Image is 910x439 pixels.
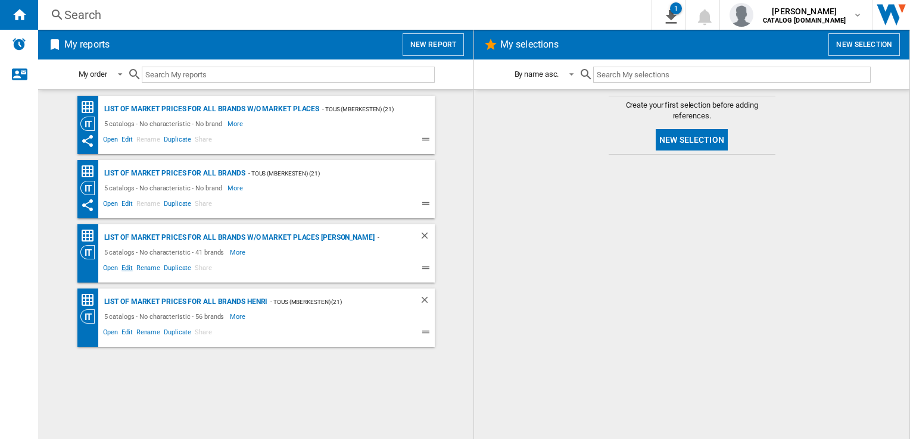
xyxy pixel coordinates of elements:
[120,327,135,341] span: Edit
[403,33,464,56] button: New report
[162,327,193,341] span: Duplicate
[101,181,228,195] div: 5 catalogs - No characteristic - No brand
[162,262,193,277] span: Duplicate
[419,230,435,245] div: Delete
[80,309,101,324] div: Category View
[101,309,230,324] div: 5 catalogs - No characteristic - 56 brands
[79,70,107,79] div: My order
[101,245,230,259] div: 5 catalogs - No characteristic - 41 brands
[498,33,561,56] h2: My selections
[62,33,112,56] h2: My reports
[101,262,120,277] span: Open
[193,327,214,341] span: Share
[593,67,870,83] input: Search My selections
[120,262,135,277] span: Edit
[135,327,162,341] span: Rename
[142,67,435,83] input: Search My reports
[120,134,135,148] span: Edit
[245,166,411,181] div: - TOUS (mberkesten) (21)
[101,198,120,212] span: Open
[670,2,682,14] div: 1
[80,181,101,195] div: Category View
[763,17,846,24] b: CATALOG [DOMAIN_NAME]
[80,117,101,131] div: Category View
[120,198,135,212] span: Edit
[162,198,193,212] span: Duplicate
[730,3,753,27] img: profile.jpg
[319,102,410,117] div: - TOUS (mberkesten) (21)
[419,294,435,309] div: Delete
[828,33,900,56] button: New selection
[64,7,621,23] div: Search
[80,134,95,148] ng-md-icon: This report has been shared with you
[80,228,101,243] div: Price Matrix
[375,230,395,245] div: - TOUS (mberkesten) (21)
[227,117,245,131] span: More
[80,293,101,308] div: Price Matrix
[80,100,101,115] div: Price Matrix
[101,117,228,131] div: 5 catalogs - No characteristic - No brand
[763,5,846,17] span: [PERSON_NAME]
[101,327,120,341] span: Open
[101,294,268,309] div: List of market prices for all brands Henri
[609,100,775,121] span: Create your first selection before adding references.
[267,294,395,309] div: - TOUS (mberkesten) (21)
[101,102,320,117] div: List of market prices for all brands w/o Market places
[193,198,214,212] span: Share
[193,134,214,148] span: Share
[162,134,193,148] span: Duplicate
[227,181,245,195] span: More
[101,230,375,245] div: List of market prices for all brands w/o Market places [PERSON_NAME]
[515,70,559,79] div: By name asc.
[80,245,101,259] div: Category View
[230,245,247,259] span: More
[101,134,120,148] span: Open
[193,262,214,277] span: Share
[656,129,728,150] button: New selection
[230,309,247,324] span: More
[101,166,245,181] div: List of market prices for all brands
[80,164,101,179] div: Price Matrix
[80,198,95,212] ng-md-icon: This report has been shared with you
[135,198,162,212] span: Rename
[12,37,26,51] img: alerts-logo.svg
[135,262,162,277] span: Rename
[135,134,162,148] span: Rename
